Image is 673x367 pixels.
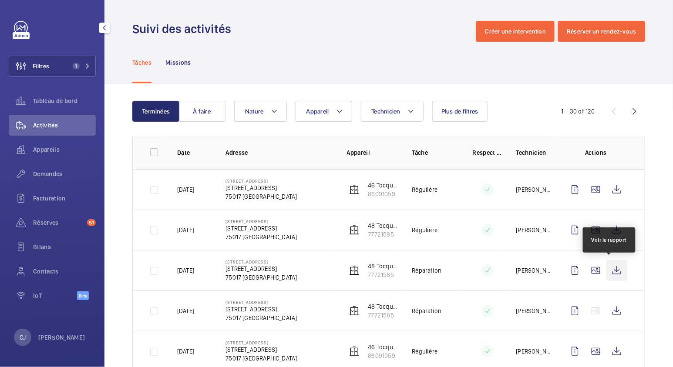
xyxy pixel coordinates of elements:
[225,340,297,345] p: [STREET_ADDRESS]
[412,347,438,356] p: Régulière
[132,58,151,67] p: Tâches
[33,218,84,227] span: Réserves
[225,314,297,322] p: 75017 [GEOGRAPHIC_DATA]
[361,101,424,122] button: Technicien
[516,185,551,194] p: [PERSON_NAME]
[33,121,96,130] span: Activités
[412,185,438,194] p: Régulière
[234,101,287,122] button: Nature
[245,108,264,115] span: Nature
[225,233,297,241] p: 75017 [GEOGRAPHIC_DATA]
[368,302,398,311] p: 48 Tocqueville
[225,192,297,201] p: 75017 [GEOGRAPHIC_DATA]
[225,259,297,264] p: [STREET_ADDRESS]
[368,351,398,360] p: 86091059
[225,264,297,273] p: [STREET_ADDRESS]
[368,343,398,351] p: 46 Tocqueville
[177,226,194,234] p: [DATE]
[33,145,96,154] span: Appareils
[177,148,212,157] p: Date
[565,148,627,157] p: Actions
[368,190,398,198] p: 86091059
[349,265,360,276] img: elevator.svg
[368,311,398,320] p: 77721585
[165,58,191,67] p: Missions
[225,354,297,363] p: 75017 [GEOGRAPHIC_DATA]
[476,21,555,42] button: Créer une intervention
[473,148,502,157] p: Respect délai
[368,262,398,270] p: 48 Tocqueville
[177,266,194,275] p: [DATE]
[368,270,398,279] p: 77721585
[349,184,360,195] img: elevator.svg
[412,307,442,315] p: Réparation
[225,224,297,233] p: [STREET_ADDRESS]
[516,347,551,356] p: [PERSON_NAME]
[441,108,478,115] span: Plus de filtres
[178,101,225,122] button: À faire
[296,101,352,122] button: Appareil
[132,101,179,122] button: Terminées
[225,305,297,314] p: [STREET_ADDRESS]
[368,230,398,239] p: 77721585
[347,148,398,157] p: Appareil
[225,178,297,183] p: [STREET_ADDRESS]
[562,107,595,116] div: 1 – 30 of 120
[516,226,551,234] p: [PERSON_NAME]
[368,181,398,190] p: 46 Tocqueville
[177,307,194,315] p: [DATE]
[412,226,438,234] p: Régulière
[33,243,96,251] span: Bilans
[412,266,442,275] p: Réparation
[516,307,551,315] p: [PERSON_NAME]
[38,333,85,342] p: [PERSON_NAME]
[592,236,627,244] div: Voir le rapport
[306,108,329,115] span: Appareil
[349,225,360,235] img: elevator.svg
[225,273,297,282] p: 75017 [GEOGRAPHIC_DATA]
[177,347,194,356] p: [DATE]
[33,267,96,276] span: Contacts
[225,148,333,157] p: Adresse
[33,62,49,70] span: Filtres
[372,108,401,115] span: Technicien
[368,221,398,230] p: 48 Tocqueville
[9,56,96,77] button: Filtres1
[87,219,96,226] span: 51
[225,300,297,305] p: [STREET_ADDRESS]
[516,148,551,157] p: Technicien
[33,170,96,178] span: Demandes
[77,291,89,300] span: Beta
[20,333,26,342] p: CJ
[558,21,645,42] button: Réserver un rendez-vous
[432,101,488,122] button: Plus de filtres
[516,266,551,275] p: [PERSON_NAME]
[225,183,297,192] p: [STREET_ADDRESS]
[132,21,236,37] h1: Suivi des activités
[73,63,80,70] span: 1
[225,219,297,224] p: [STREET_ADDRESS]
[349,306,360,316] img: elevator.svg
[177,185,194,194] p: [DATE]
[412,148,459,157] p: Tâche
[349,346,360,357] img: elevator.svg
[33,194,96,203] span: Facturation
[33,291,77,300] span: IoT
[225,345,297,354] p: [STREET_ADDRESS]
[33,97,96,105] span: Tableau de bord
